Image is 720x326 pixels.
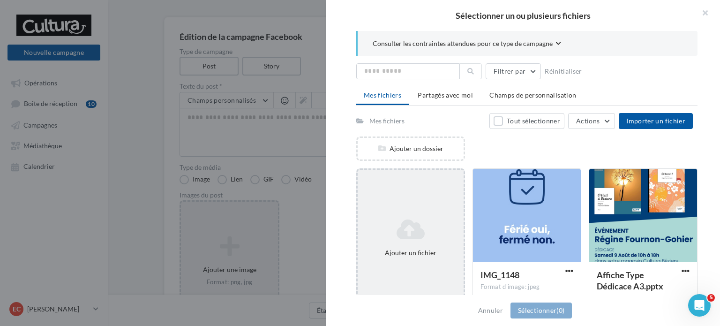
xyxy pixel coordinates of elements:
div: Format d'image: png [597,294,690,303]
span: Importer un fichier [626,117,685,125]
span: Mes fichiers [364,91,401,99]
button: Sélectionner(0) [510,303,572,318]
h2: Sélectionner un ou plusieurs fichiers [341,11,705,20]
button: Filtrer par [486,63,541,79]
span: Champs de personnalisation [489,91,576,99]
span: Partagés avec moi [418,91,473,99]
div: Ajouter un dossier [358,144,464,153]
button: Tout sélectionner [489,113,564,129]
button: Annuler [474,305,507,316]
button: Consulter les contraintes attendues pour ce type de campagne [373,38,561,50]
div: Mes fichiers [369,116,405,126]
iframe: Intercom live chat [688,294,711,317]
span: Affiche Type Dédicace A3.pptx [597,270,663,291]
button: Importer un fichier [619,113,693,129]
span: Consulter les contraintes attendues pour ce type de campagne [373,39,553,48]
div: Ajouter un fichier [361,248,460,258]
span: Actions [576,117,600,125]
button: Réinitialiser [541,66,586,77]
span: (0) [556,306,564,314]
span: IMG_1148 [480,270,519,280]
button: Actions [568,113,615,129]
div: Format d'image: jpeg [480,283,573,291]
span: 5 [707,294,715,302]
